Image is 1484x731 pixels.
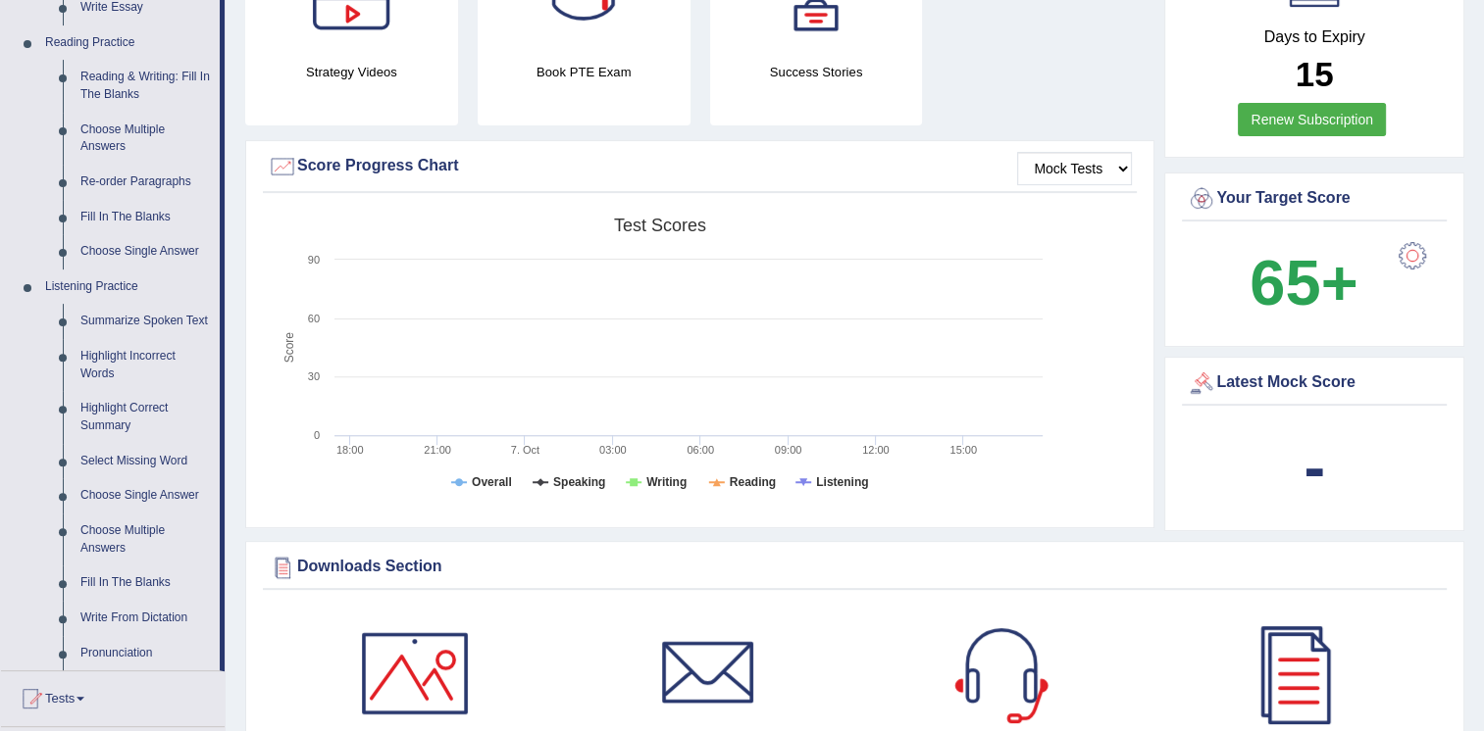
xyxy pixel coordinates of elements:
b: - [1304,431,1325,503]
div: Score Progress Chart [268,152,1132,181]
a: Highlight Correct Summary [72,391,220,443]
a: Select Missing Word [72,444,220,479]
a: Summarize Spoken Text [72,304,220,339]
tspan: 7. Oct [511,444,539,456]
tspan: Speaking [553,475,605,489]
a: Write From Dictation [72,601,220,636]
a: Highlight Incorrect Words [72,339,220,391]
a: Listening Practice [36,269,220,305]
div: Latest Mock Score [1187,368,1442,398]
a: Fill In The Blanks [72,200,220,235]
tspan: Writing [646,475,687,489]
div: Downloads Section [268,553,1442,582]
text: 90 [308,254,320,266]
text: 18:00 [336,444,364,456]
text: 03:00 [599,444,627,456]
h4: Strategy Videos [245,62,458,82]
tspan: Overall [472,475,512,489]
tspan: Test scores [614,216,706,235]
text: 06:00 [687,444,714,456]
tspan: Reading [730,475,776,489]
a: Pronunciation [72,636,220,671]
tspan: Score [282,332,296,364]
text: 21:00 [424,444,451,456]
h4: Days to Expiry [1187,28,1442,46]
text: 09:00 [775,444,802,456]
a: Choose Multiple Answers [72,513,220,565]
b: 65+ [1250,247,1357,318]
a: Fill In The Blanks [72,565,220,601]
text: 12:00 [862,444,890,456]
a: Choose Multiple Answers [72,113,220,165]
div: Your Target Score [1187,184,1442,214]
text: 60 [308,313,320,324]
a: Reading Practice [36,25,220,61]
text: 0 [314,429,320,441]
a: Choose Single Answer [72,234,220,269]
h4: Book PTE Exam [478,62,691,82]
a: Tests [1,671,225,720]
a: Choose Single Answer [72,478,220,513]
a: Renew Subscription [1238,103,1386,136]
a: Reading & Writing: Fill In The Blanks [72,60,220,112]
a: Re-order Paragraphs [72,165,220,200]
h4: Success Stories [710,62,923,82]
b: 15 [1296,55,1334,93]
text: 30 [308,370,320,382]
text: 15:00 [949,444,977,456]
tspan: Listening [816,475,868,489]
